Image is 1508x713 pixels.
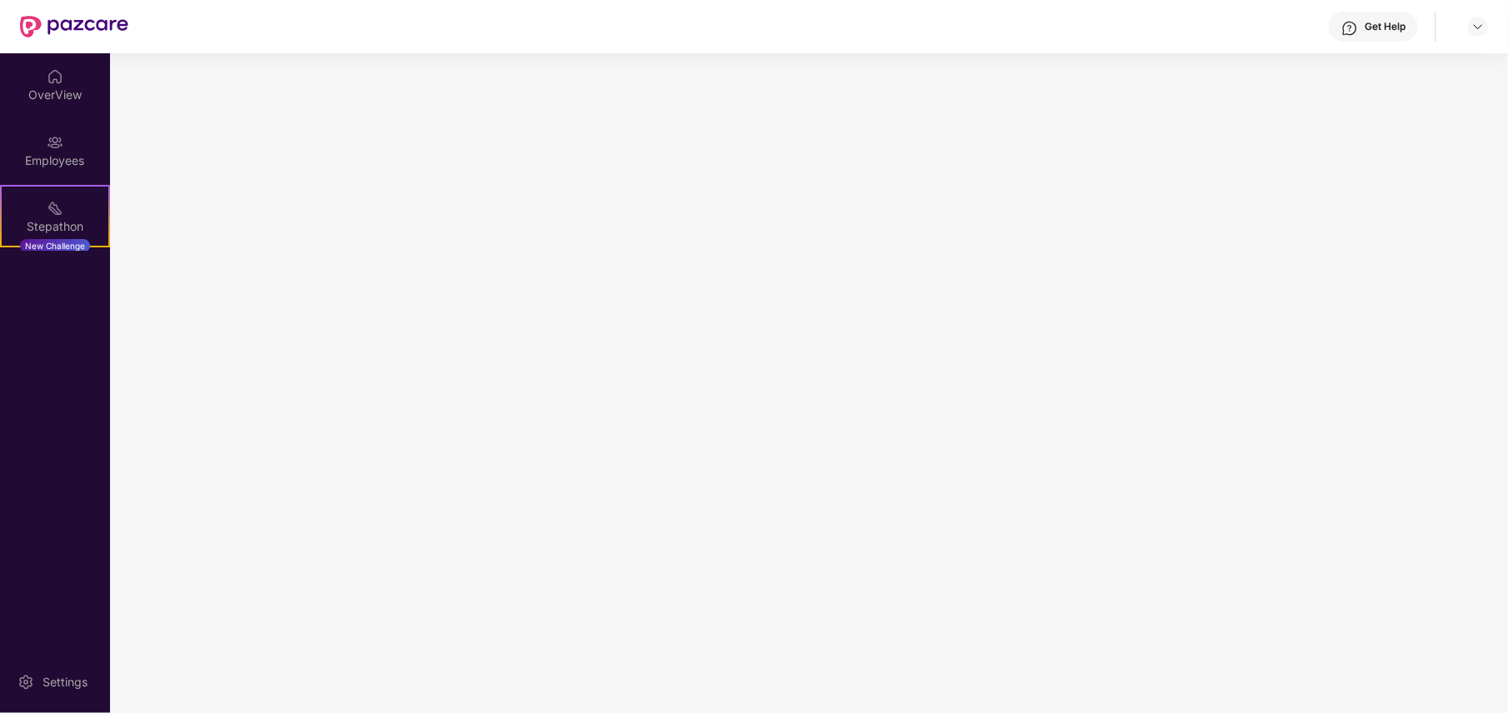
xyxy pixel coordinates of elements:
img: svg+xml;base64,PHN2ZyB4bWxucz0iaHR0cDovL3d3dy53My5vcmcvMjAwMC9zdmciIHdpZHRoPSIyMSIgaGVpZ2h0PSIyMC... [47,200,63,217]
img: svg+xml;base64,PHN2ZyBpZD0iRW1wbG95ZWVzIiB4bWxucz0iaHR0cDovL3d3dy53My5vcmcvMjAwMC9zdmciIHdpZHRoPS... [47,134,63,151]
img: svg+xml;base64,PHN2ZyBpZD0iSGVscC0zMngzMiIgeG1sbnM9Imh0dHA6Ly93d3cudzMub3JnLzIwMDAvc3ZnIiB3aWR0aD... [1341,20,1358,37]
img: svg+xml;base64,PHN2ZyBpZD0iRHJvcGRvd24tMzJ4MzIiIHhtbG5zPSJodHRwOi8vd3d3LnczLm9yZy8yMDAwL3N2ZyIgd2... [1471,20,1485,33]
div: New Challenge [20,239,90,252]
div: Settings [38,674,93,691]
img: svg+xml;base64,PHN2ZyBpZD0iSG9tZSIgeG1sbnM9Imh0dHA6Ly93d3cudzMub3JnLzIwMDAvc3ZnIiB3aWR0aD0iMjAiIG... [47,68,63,85]
img: New Pazcare Logo [20,16,128,37]
img: svg+xml;base64,PHN2ZyBpZD0iU2V0dGluZy0yMHgyMCIgeG1sbnM9Imh0dHA6Ly93d3cudzMub3JnLzIwMDAvc3ZnIiB3aW... [18,674,34,691]
div: Get Help [1365,20,1405,33]
div: Stepathon [2,218,108,235]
